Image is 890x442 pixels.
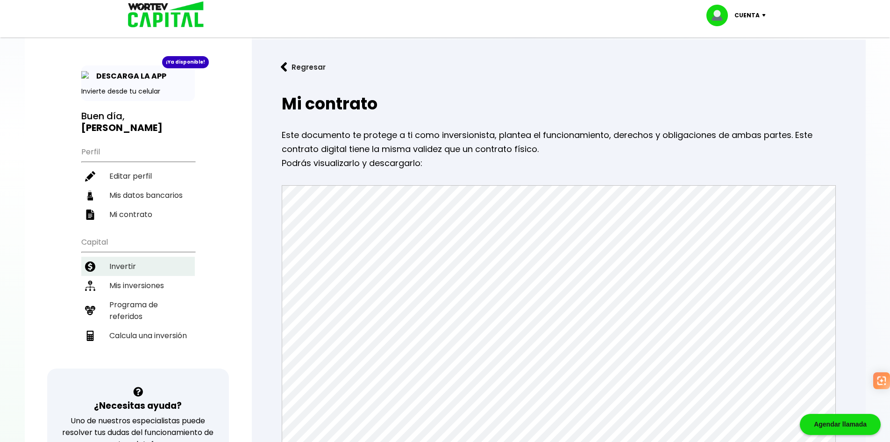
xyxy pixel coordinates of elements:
ul: Capital [81,232,195,369]
img: datos-icon.10cf9172.svg [85,190,95,201]
div: ¡Ya disponible! [162,56,209,68]
p: Podrás visualizarlo y descargarlo: [282,156,836,170]
img: flecha izquierda [281,62,287,72]
img: app-icon [81,71,92,81]
img: profile-image [706,5,734,26]
img: invertir-icon.b3b967d7.svg [85,261,95,272]
a: Mis inversiones [81,276,195,295]
a: flecha izquierdaRegresar [267,55,851,80]
img: calculadora-icon.17d418c4.svg [85,331,95,341]
a: Invertir [81,257,195,276]
a: Programa de referidos [81,295,195,326]
img: inversiones-icon.6695dc30.svg [85,281,95,291]
h3: ¿Necesitas ayuda? [94,399,182,413]
a: Editar perfil [81,167,195,186]
img: recomiendanos-icon.9b8e9327.svg [85,305,95,316]
p: Cuenta [734,8,760,22]
a: Mi contrato [81,205,195,224]
p: DESCARGA LA APP [92,70,166,82]
button: Regresar [267,55,340,80]
p: Este documento te protege a ti como inversionista, plantea el funcionamiento, derechos y obligaci... [282,128,836,156]
h2: Mi contrato [282,94,836,113]
img: icon-down [760,14,772,17]
b: [PERSON_NAME] [81,121,163,134]
img: contrato-icon.f2db500c.svg [85,210,95,220]
p: Invierte desde tu celular [81,87,195,96]
a: Calcula una inversión [81,326,195,345]
div: Agendar llamada [800,414,881,435]
img: editar-icon.952d3147.svg [85,171,95,181]
a: Mis datos bancarios [81,186,195,205]
h3: Buen día, [81,110,195,134]
ul: Perfil [81,141,195,224]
